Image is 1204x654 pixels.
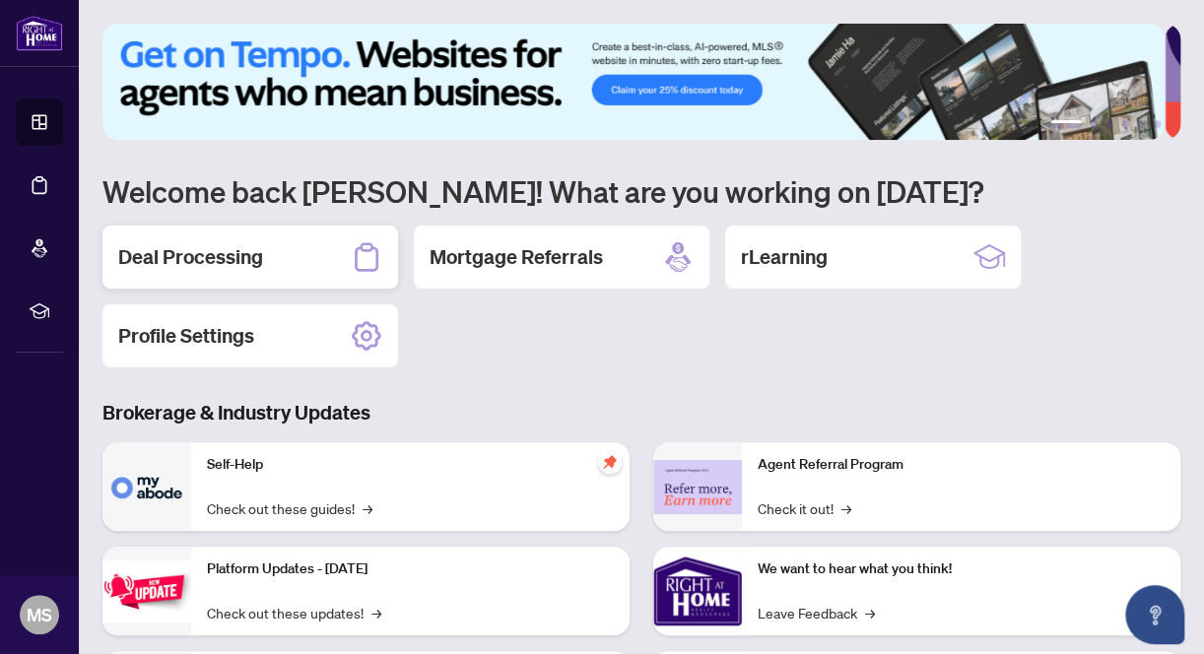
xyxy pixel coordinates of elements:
h2: rLearning [741,243,828,271]
a: Leave Feedback→ [758,602,875,623]
span: → [371,602,381,623]
p: We want to hear what you think! [758,558,1165,580]
a: Check out these updates!→ [207,602,381,623]
span: → [865,602,875,623]
h2: Profile Settings [118,322,254,350]
button: 4 [1121,120,1129,128]
a: Check out these guides!→ [207,497,372,519]
button: Open asap [1125,585,1184,644]
a: Check it out!→ [758,497,851,519]
p: Platform Updates - [DATE] [207,558,614,580]
span: pushpin [598,450,622,474]
h1: Welcome back [PERSON_NAME]! What are you working on [DATE]? [102,172,1180,210]
h2: Mortgage Referrals [430,243,603,271]
span: → [841,497,851,519]
button: 5 [1137,120,1145,128]
img: Platform Updates - July 21, 2025 [102,560,191,622]
span: MS [27,601,52,628]
h3: Brokerage & Industry Updates [102,399,1180,426]
button: 6 [1153,120,1161,128]
img: Agent Referral Program [653,460,742,514]
img: logo [16,15,63,51]
img: Self-Help [102,442,191,531]
img: Slide 0 [102,24,1165,140]
h2: Deal Processing [118,243,263,271]
button: 2 [1090,120,1098,128]
p: Agent Referral Program [758,454,1165,476]
button: 1 [1050,120,1082,128]
img: We want to hear what you think! [653,547,742,635]
p: Self-Help [207,454,614,476]
span: → [363,497,372,519]
button: 3 [1105,120,1113,128]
